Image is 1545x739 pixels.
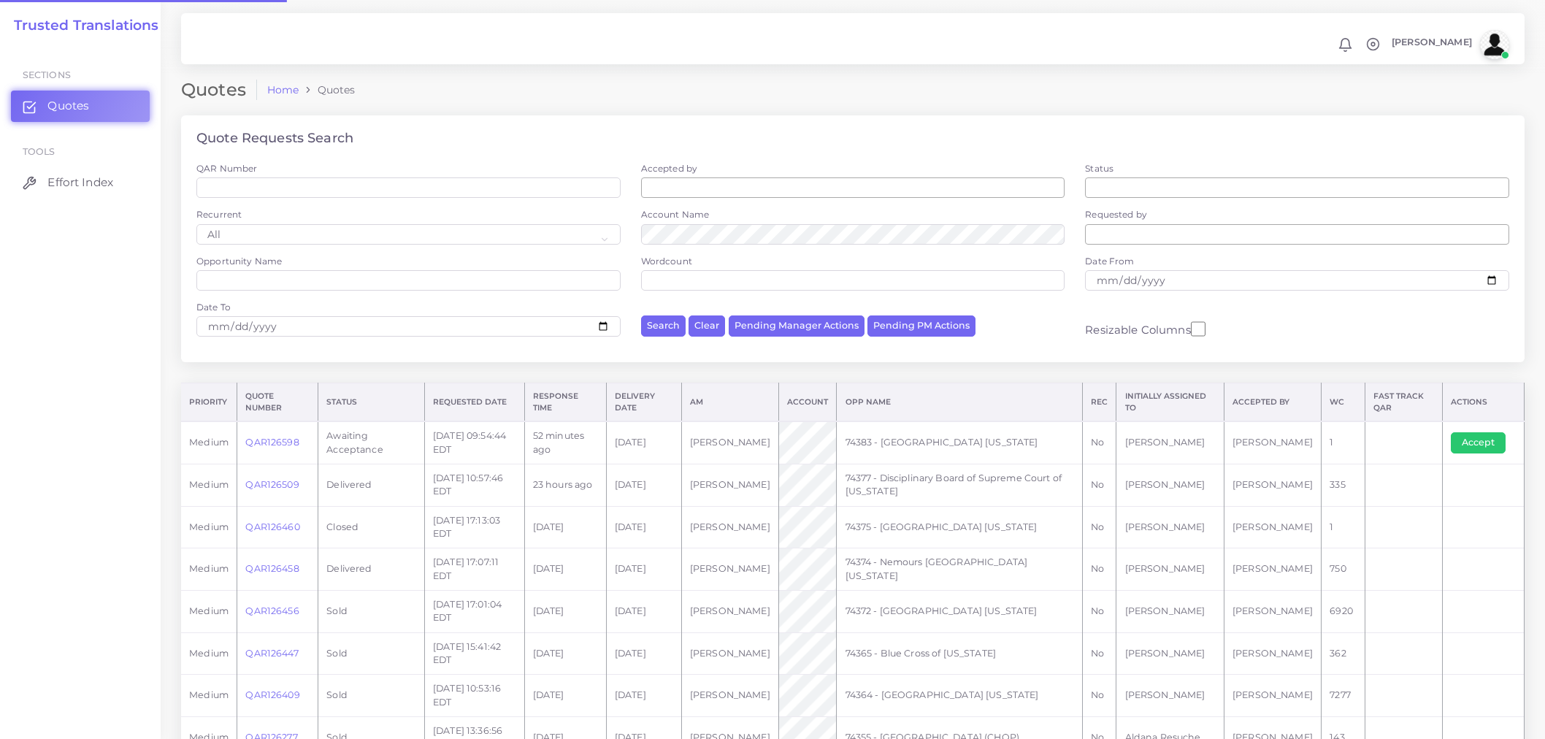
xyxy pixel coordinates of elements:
[681,506,778,548] td: [PERSON_NAME]
[245,479,299,490] a: QAR126509
[1082,506,1116,548] td: No
[424,548,524,591] td: [DATE] 17:07:11 EDT
[1085,208,1147,221] label: Requested by
[47,175,113,191] span: Effort Index
[237,383,318,421] th: Quote Number
[1085,320,1205,338] label: Resizable Columns
[245,605,299,616] a: QAR126456
[524,632,606,675] td: [DATE]
[1392,38,1472,47] span: [PERSON_NAME]
[245,648,298,659] a: QAR126447
[196,162,257,175] label: QAR Number
[11,91,150,121] a: Quotes
[524,383,606,421] th: Response Time
[424,383,524,421] th: Requested Date
[606,632,681,675] td: [DATE]
[1322,548,1365,591] td: 750
[837,632,1083,675] td: 74365 - Blue Cross of [US_STATE]
[4,18,159,34] a: Trusted Translations
[837,464,1083,506] td: 74377 - Disciplinary Board of Supreme Court of [US_STATE]
[681,675,778,717] td: [PERSON_NAME]
[181,80,257,101] h2: Quotes
[606,506,681,548] td: [DATE]
[641,162,698,175] label: Accepted by
[196,301,231,313] label: Date To
[424,675,524,717] td: [DATE] 10:53:16 EDT
[606,590,681,632] td: [DATE]
[189,479,229,490] span: medium
[837,548,1083,591] td: 74374 - Nemours [GEOGRAPHIC_DATA] [US_STATE]
[245,563,299,574] a: QAR126458
[681,421,778,464] td: [PERSON_NAME]
[189,563,229,574] span: medium
[524,675,606,717] td: [DATE]
[837,421,1083,464] td: 74383 - [GEOGRAPHIC_DATA] [US_STATE]
[1082,464,1116,506] td: No
[837,383,1083,421] th: Opp Name
[1480,30,1509,59] img: avatar
[837,506,1083,548] td: 74375 - [GEOGRAPHIC_DATA] [US_STATE]
[299,83,355,97] li: Quotes
[1116,590,1224,632] td: [PERSON_NAME]
[729,315,864,337] button: Pending Manager Actions
[1322,675,1365,717] td: 7277
[1365,383,1442,421] th: Fast Track QAR
[1224,383,1321,421] th: Accepted by
[189,689,229,700] span: medium
[524,590,606,632] td: [DATE]
[1224,675,1321,717] td: [PERSON_NAME]
[1116,675,1224,717] td: [PERSON_NAME]
[1082,675,1116,717] td: No
[245,689,299,700] a: QAR126409
[318,590,425,632] td: Sold
[606,421,681,464] td: [DATE]
[1085,255,1134,267] label: Date From
[318,464,425,506] td: Delivered
[1451,432,1506,453] button: Accept
[424,421,524,464] td: [DATE] 09:54:44 EDT
[318,632,425,675] td: Sold
[606,464,681,506] td: [DATE]
[1116,421,1224,464] td: [PERSON_NAME]
[641,315,686,337] button: Search
[245,437,299,448] a: QAR126598
[641,208,710,221] label: Account Name
[318,548,425,591] td: Delivered
[424,632,524,675] td: [DATE] 15:41:42 EDT
[681,464,778,506] td: [PERSON_NAME]
[1322,464,1365,506] td: 335
[181,383,237,421] th: Priority
[606,383,681,421] th: Delivery Date
[318,421,425,464] td: Awaiting Acceptance
[1384,30,1514,59] a: [PERSON_NAME]avatar
[1116,464,1224,506] td: [PERSON_NAME]
[1224,421,1321,464] td: [PERSON_NAME]
[1224,464,1321,506] td: [PERSON_NAME]
[641,255,692,267] label: Wordcount
[681,548,778,591] td: [PERSON_NAME]
[1082,590,1116,632] td: No
[189,648,229,659] span: medium
[1224,590,1321,632] td: [PERSON_NAME]
[524,506,606,548] td: [DATE]
[1451,437,1516,448] a: Accept
[424,464,524,506] td: [DATE] 10:57:46 EDT
[837,675,1083,717] td: 74364 - [GEOGRAPHIC_DATA] [US_STATE]
[23,69,71,80] span: Sections
[606,548,681,591] td: [DATE]
[524,421,606,464] td: 52 minutes ago
[1085,162,1113,175] label: Status
[1224,548,1321,591] td: [PERSON_NAME]
[11,167,150,198] a: Effort Index
[318,506,425,548] td: Closed
[524,464,606,506] td: 23 hours ago
[1322,590,1365,632] td: 6920
[778,383,836,421] th: Account
[1224,632,1321,675] td: [PERSON_NAME]
[1082,548,1116,591] td: No
[1116,383,1224,421] th: Initially Assigned to
[606,675,681,717] td: [DATE]
[424,590,524,632] td: [DATE] 17:01:04 EDT
[1082,383,1116,421] th: REC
